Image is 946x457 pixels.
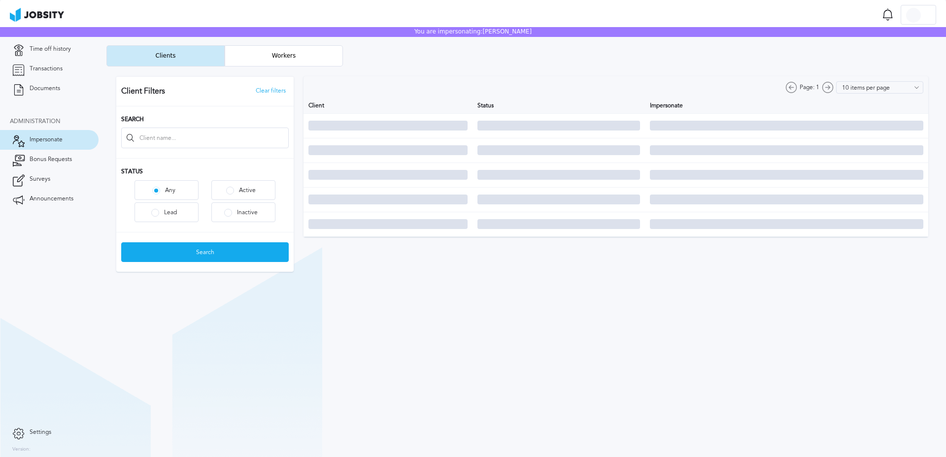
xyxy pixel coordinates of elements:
button: Search [121,242,289,262]
div: Lead [159,209,182,216]
span: Time off history [30,46,71,53]
span: Documents [30,85,60,92]
span: Impersonate [30,136,63,143]
span: Bonus Requests [30,156,72,163]
button: Clients [106,45,225,66]
span: Settings [30,429,51,436]
button: Clear filters [253,87,289,95]
div: Search [122,243,288,262]
button: Active [211,180,275,200]
th: Impersonate [645,98,928,113]
div: Administration [10,118,99,125]
span: Surveys [30,176,50,183]
th: Status [473,98,645,113]
label: Version: [12,447,31,453]
h3: Search [121,116,289,123]
input: Client name... [122,128,288,148]
div: Any [160,187,180,194]
button: Workers [225,45,343,66]
button: Any [135,180,199,200]
button: Inactive [211,202,275,222]
div: Inactive [232,209,263,216]
div: Active [234,187,261,194]
h3: Client Filters [121,87,165,96]
img: ab4bad089aa723f57921c736e9817d99.png [10,8,64,22]
th: Client [304,98,473,113]
span: Transactions [30,65,63,72]
h3: Status [121,168,289,175]
span: Announcements [30,196,73,202]
button: Lead [135,202,199,222]
span: Page: 1 [800,84,819,91]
